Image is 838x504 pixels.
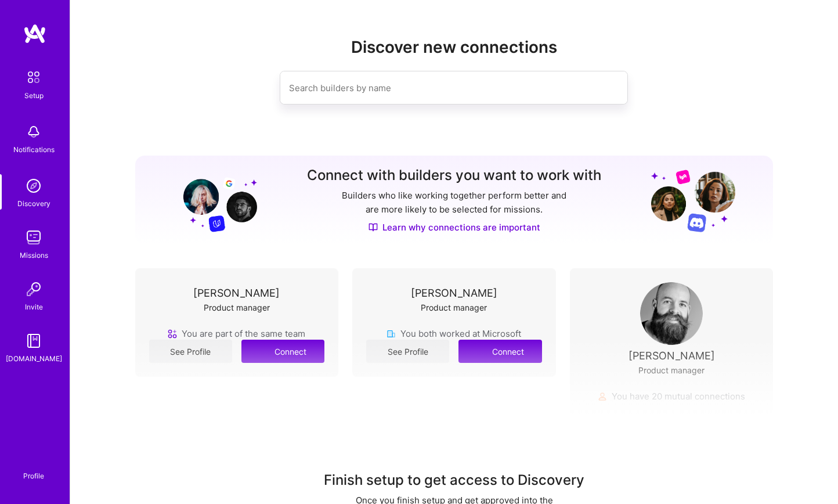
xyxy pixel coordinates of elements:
[421,301,487,314] div: Product manager
[369,222,378,232] img: Discover
[20,249,48,261] div: Missions
[19,458,48,481] a: Profile
[22,226,45,249] img: teamwork
[339,189,569,217] p: Builders who like working together perform better and are more likely to be selected for missions.
[22,329,45,352] img: guide book
[135,38,774,57] h2: Discover new connections
[173,168,257,232] img: Grow your network
[24,89,44,102] div: Setup
[387,329,396,339] img: company icon
[324,471,584,489] div: Finish setup to get access to Discovery
[13,143,55,156] div: Notifications
[168,327,305,340] div: You are part of the same team
[21,65,46,89] img: setup
[6,352,62,365] div: [DOMAIN_NAME]
[168,329,177,339] img: team
[23,470,44,481] div: Profile
[22,174,45,197] img: discovery
[23,23,46,44] img: logo
[289,73,572,103] input: Search builders by name
[22,278,45,301] img: Invite
[597,81,611,95] i: icon SearchPurple
[25,301,43,313] div: Invite
[411,287,497,299] div: [PERSON_NAME]
[369,221,540,233] a: Learn why connections are important
[640,282,703,345] img: User Avatar
[307,167,601,184] h3: Connect with builders you want to work with
[387,327,521,340] div: You both worked at Microsoft
[204,301,270,314] div: Product manager
[22,120,45,143] img: bell
[193,287,280,299] div: [PERSON_NAME]
[651,169,735,232] img: Grow your network
[17,197,50,210] div: Discovery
